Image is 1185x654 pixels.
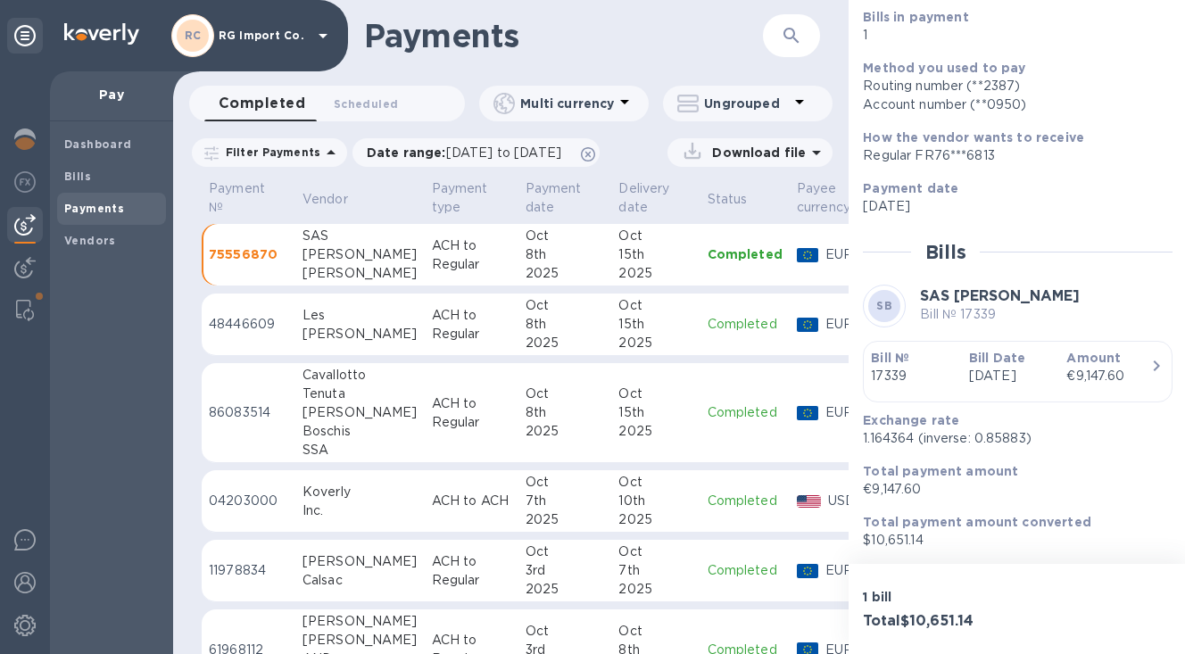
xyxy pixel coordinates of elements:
[526,510,605,529] div: 2025
[219,91,305,116] span: Completed
[209,315,288,334] p: 48446609
[526,403,605,422] div: 8th
[618,296,692,315] div: Oct
[302,612,418,631] div: [PERSON_NAME]
[825,403,874,422] p: EUR
[863,77,1158,95] div: Routing number (**2387)
[209,561,288,580] p: 11978834
[825,561,874,580] p: EUR
[526,334,605,352] div: 2025
[618,422,692,441] div: 2025
[64,23,139,45] img: Logo
[618,542,692,561] div: Oct
[302,227,418,245] div: SAS
[863,613,1010,630] h3: Total $10,651.14
[526,422,605,441] div: 2025
[863,464,1018,478] b: Total payment amount
[526,622,605,641] div: Oct
[920,305,1080,324] p: Bill № 17339
[863,341,1173,402] button: Bill №17339Bill Date[DATE]Amount€9,147.60
[920,287,1080,304] b: SAS [PERSON_NAME]
[526,245,605,264] div: 8th
[526,492,605,510] div: 7th
[302,366,418,385] div: Cavallotto
[526,179,605,217] span: Payment date
[863,480,1158,499] p: €9,147.60
[302,501,418,520] div: Inc.
[969,367,1053,385] p: [DATE]
[618,334,692,352] div: 2025
[526,580,605,599] div: 2025
[526,473,605,492] div: Oct
[526,542,605,561] div: Oct
[708,315,783,334] p: Completed
[64,234,116,247] b: Vendors
[64,86,159,103] p: Pay
[618,403,692,422] div: 15th
[64,137,132,151] b: Dashboard
[863,531,1158,550] p: $10,651.14
[302,631,418,650] div: [PERSON_NAME]
[863,413,959,427] b: Exchange rate
[618,245,692,264] div: 15th
[618,561,692,580] div: 7th
[863,197,1158,216] p: [DATE]
[708,492,783,510] p: Completed
[969,351,1025,365] b: Bill Date
[1066,367,1150,385] div: €9,147.60
[302,385,418,403] div: Tenuta
[432,492,511,510] p: ACH to ACH
[302,403,418,422] div: [PERSON_NAME]
[618,227,692,245] div: Oct
[1066,351,1121,365] b: Amount
[708,561,783,580] p: Completed
[526,296,605,315] div: Oct
[863,26,1158,45] p: 1
[432,306,511,344] p: ACH to Regular
[708,245,783,263] p: Completed
[863,130,1084,145] b: How the vendor wants to receive
[14,171,36,193] img: Foreign exchange
[219,145,320,160] p: Filter Payments
[432,179,511,217] span: Payment type
[302,245,418,264] div: [PERSON_NAME]
[876,299,892,312] b: SB
[797,495,821,508] img: USD
[618,492,692,510] div: 10th
[185,29,202,42] b: RC
[302,422,418,441] div: Boschis
[828,492,874,510] p: USD
[209,492,288,510] p: 04203000
[618,580,692,599] div: 2025
[825,245,874,264] p: EUR
[797,179,874,217] span: Payee currency
[302,306,418,325] div: Les
[209,179,288,217] span: Payment №
[618,179,669,217] p: Delivery date
[209,179,265,217] p: Payment №
[64,170,91,183] b: Bills
[863,588,1010,606] p: 1 bill
[863,146,1158,165] div: Regular FR76***6813
[526,561,605,580] div: 3rd
[367,144,570,161] p: Date range :
[432,552,511,590] p: ACH to Regular
[364,17,763,54] h1: Payments
[302,441,418,459] div: SSA
[209,403,288,422] p: 86083514
[302,552,418,571] div: [PERSON_NAME]
[871,367,955,385] p: 17339
[302,483,418,501] div: Koverly
[446,145,561,160] span: [DATE] to [DATE]
[526,385,605,403] div: Oct
[352,138,600,167] div: Date range:[DATE] to [DATE]
[863,429,1158,448] p: 1.164364 (inverse: 0.85883)
[618,510,692,529] div: 2025
[302,264,418,283] div: [PERSON_NAME]
[64,202,124,215] b: Payments
[7,18,43,54] div: Unpin categories
[219,29,308,42] p: RG Import Co.
[526,315,605,334] div: 8th
[925,241,965,263] h2: Bills
[209,245,288,263] p: 75556870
